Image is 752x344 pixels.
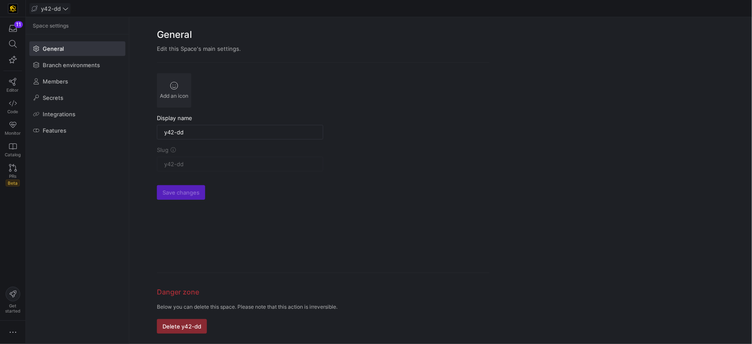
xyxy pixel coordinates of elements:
[157,115,192,121] span: Display name
[162,323,201,330] span: Delete y42-dd
[3,21,22,36] button: 11
[33,23,69,29] span: Space settings
[157,146,168,153] span: Slug
[157,304,490,310] p: Below you can delete this space. Please note that this action is irreversible.
[29,90,125,105] a: Secrets
[7,109,18,114] span: Code
[43,62,100,68] span: Branch environments
[29,58,125,72] a: Branch environments
[5,152,21,157] span: Catalog
[3,139,22,161] a: Catalog
[29,3,71,14] button: y42-dd
[3,118,22,139] a: Monitor
[3,161,22,190] a: PRsBeta
[3,74,22,96] a: Editor
[5,130,21,136] span: Monitor
[3,1,22,16] a: https://storage.googleapis.com/y42-prod-data-exchange/images/uAsz27BndGEK0hZWDFeOjoxA7jCwgK9jE472...
[43,111,75,118] span: Integrations
[157,45,490,52] div: Edit this Space's main settings.
[157,287,490,297] h3: Danger zone
[157,319,207,334] button: Delete y42-dd
[9,4,17,13] img: https://storage.googleapis.com/y42-prod-data-exchange/images/uAsz27BndGEK0hZWDFeOjoxA7jCwgK9jE472...
[43,45,64,52] span: General
[6,180,20,186] span: Beta
[157,28,490,42] h2: General
[5,303,20,313] span: Get started
[9,174,16,179] span: PRs
[29,74,125,89] a: Members
[43,78,68,85] span: Members
[29,123,125,138] a: Features
[43,127,66,134] span: Features
[3,96,22,118] a: Code
[160,93,188,99] span: Add an icon
[7,87,19,93] span: Editor
[43,94,63,101] span: Secrets
[3,283,22,317] button: Getstarted
[29,41,125,56] a: General
[29,107,125,121] a: Integrations
[41,5,61,12] span: y42-dd
[14,21,23,28] div: 11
